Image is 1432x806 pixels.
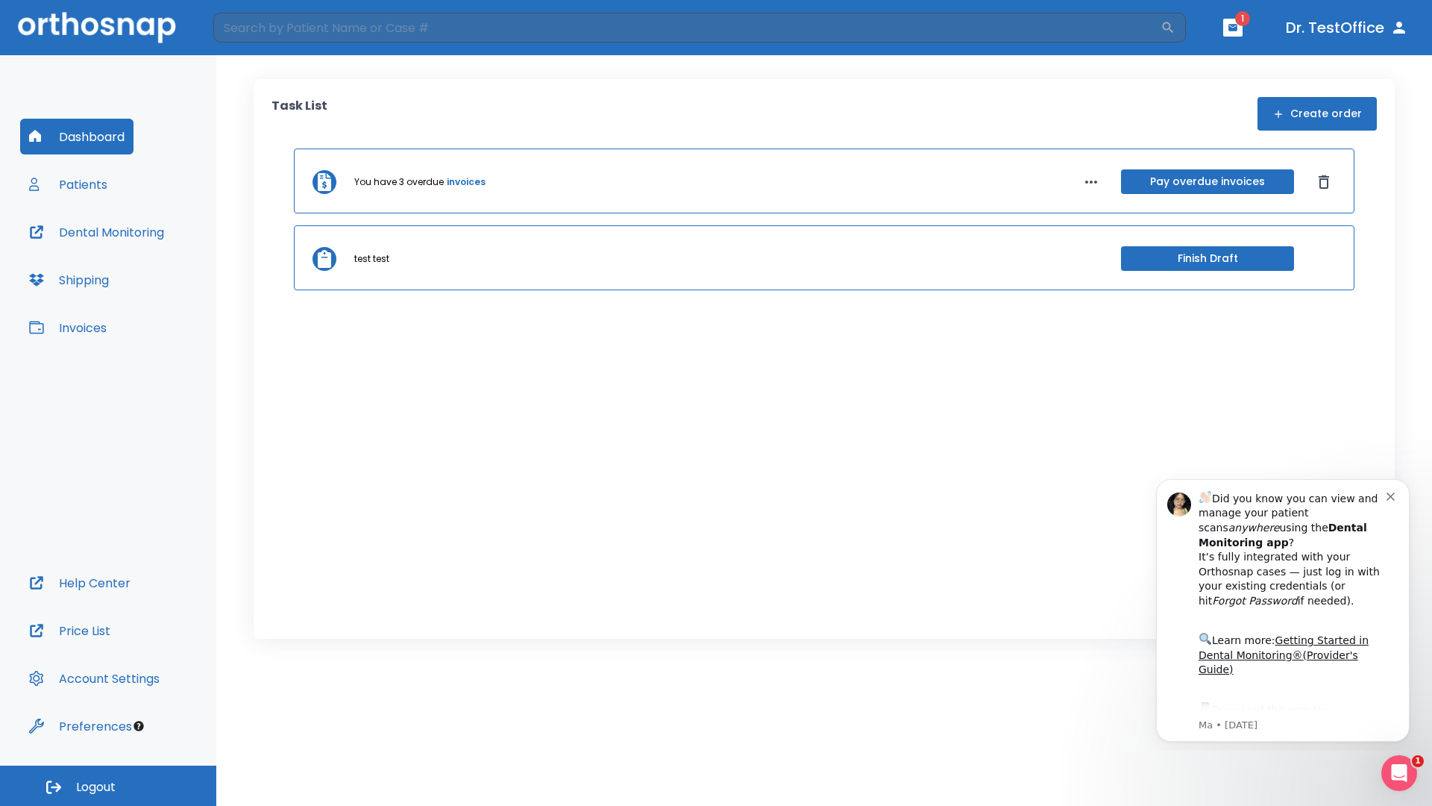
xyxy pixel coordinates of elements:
[20,166,116,202] button: Patients
[20,310,116,346] button: Invoices
[132,719,145,733] div: Tooltip anchor
[354,175,444,189] p: You have 3 overdue
[20,565,139,601] button: Help Center
[271,97,327,131] p: Task List
[65,234,253,310] div: Download the app: | ​ Let us know if you need help getting started!
[1235,11,1250,26] span: 1
[1121,169,1294,194] button: Pay overdue invoices
[1381,755,1417,791] iframe: Intercom live chat
[1412,755,1424,767] span: 1
[20,214,173,250] button: Dental Monitoring
[1121,246,1294,271] button: Finish Draft
[65,238,198,265] a: App Store
[65,253,253,266] p: Message from Ma, sent 4w ago
[1257,97,1377,131] button: Create order
[20,708,141,744] button: Preferences
[1312,170,1336,194] button: Dismiss
[20,613,119,649] button: Price List
[20,119,134,154] button: Dashboard
[253,23,265,35] button: Dismiss notification
[1280,14,1414,41] button: Dr. TestOffice
[447,175,486,189] a: invoices
[20,262,118,298] button: Shipping
[1134,466,1432,751] iframe: Intercom notifications message
[354,252,389,266] p: test test
[213,13,1161,43] input: Search by Patient Name or Case #
[20,660,169,696] button: Account Settings
[18,12,176,43] img: Orthosnap
[76,779,116,796] span: Logout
